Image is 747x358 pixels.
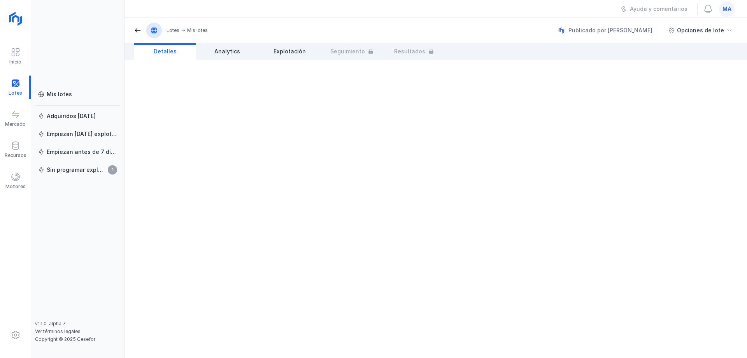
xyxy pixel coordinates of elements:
[47,130,117,138] div: Empiezan [DATE] explotación
[35,109,120,123] a: Adquiridos [DATE]
[35,87,120,101] a: Mis lotes
[615,2,693,16] button: Ayuda y comentarios
[5,183,26,190] div: Motores
[187,27,208,34] div: Mis lotes
[5,152,26,159] div: Recursos
[47,166,105,174] div: Sin programar explotación
[9,59,21,65] div: Inicio
[630,5,687,13] div: Ayuda y comentarios
[214,48,240,55] span: Analytics
[258,43,321,60] a: Explotación
[35,145,120,159] a: Empiezan antes de 7 días
[167,27,179,34] div: Lotes
[677,26,724,34] div: Opciones de lote
[558,25,659,36] div: Publicado por [PERSON_NAME]
[47,112,96,120] div: Adquiridos [DATE]
[330,48,365,55] span: Seguimiento
[383,43,445,60] a: Resultados
[321,43,383,60] a: Seguimiento
[394,48,425,55] span: Resultados
[722,5,731,13] span: ma
[108,165,117,175] span: 1
[134,43,196,60] a: Detalles
[6,9,25,28] img: logoRight.svg
[35,127,120,141] a: Empiezan [DATE] explotación
[35,336,120,342] div: Copyright © 2025 Cesefor
[558,27,565,34] img: nemus.svg
[47,90,72,98] div: Mis lotes
[274,48,306,55] span: Explotación
[35,328,81,334] a: Ver términos legales
[5,121,26,127] div: Mercado
[47,148,117,156] div: Empiezan antes de 7 días
[154,48,177,55] span: Detalles
[35,321,120,327] div: v1.1.0-alpha.7
[35,163,120,177] a: Sin programar explotación1
[196,43,258,60] a: Analytics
